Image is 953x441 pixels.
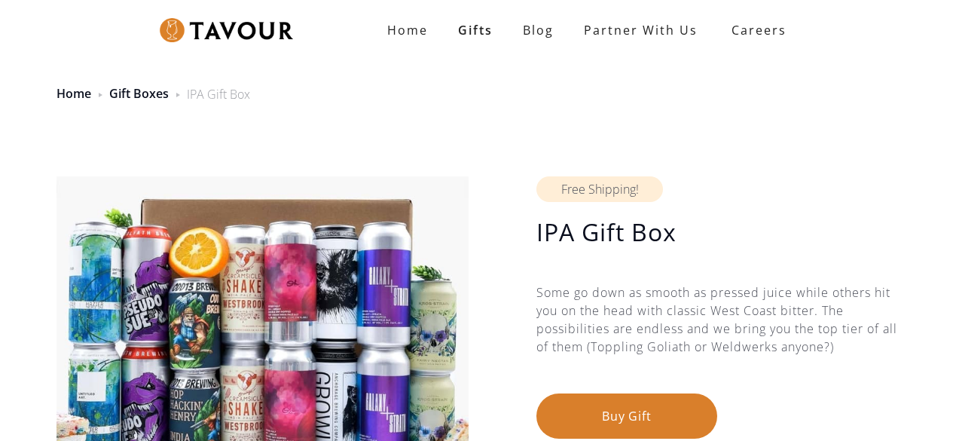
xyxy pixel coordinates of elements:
[387,22,428,38] strong: Home
[713,9,798,51] a: Careers
[536,217,898,247] h1: IPA Gift Box
[732,15,787,45] strong: Careers
[57,85,91,102] a: Home
[109,85,169,102] a: Gift Boxes
[536,176,663,202] div: Free Shipping!
[536,394,717,439] button: Buy Gift
[508,15,569,45] a: Blog
[372,15,443,45] a: Home
[569,15,713,45] a: partner with us
[443,15,508,45] a: Gifts
[187,85,250,103] div: IPA Gift Box
[536,283,898,394] div: Some go down as smooth as pressed juice while others hit you on the head with classic West Coast ...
